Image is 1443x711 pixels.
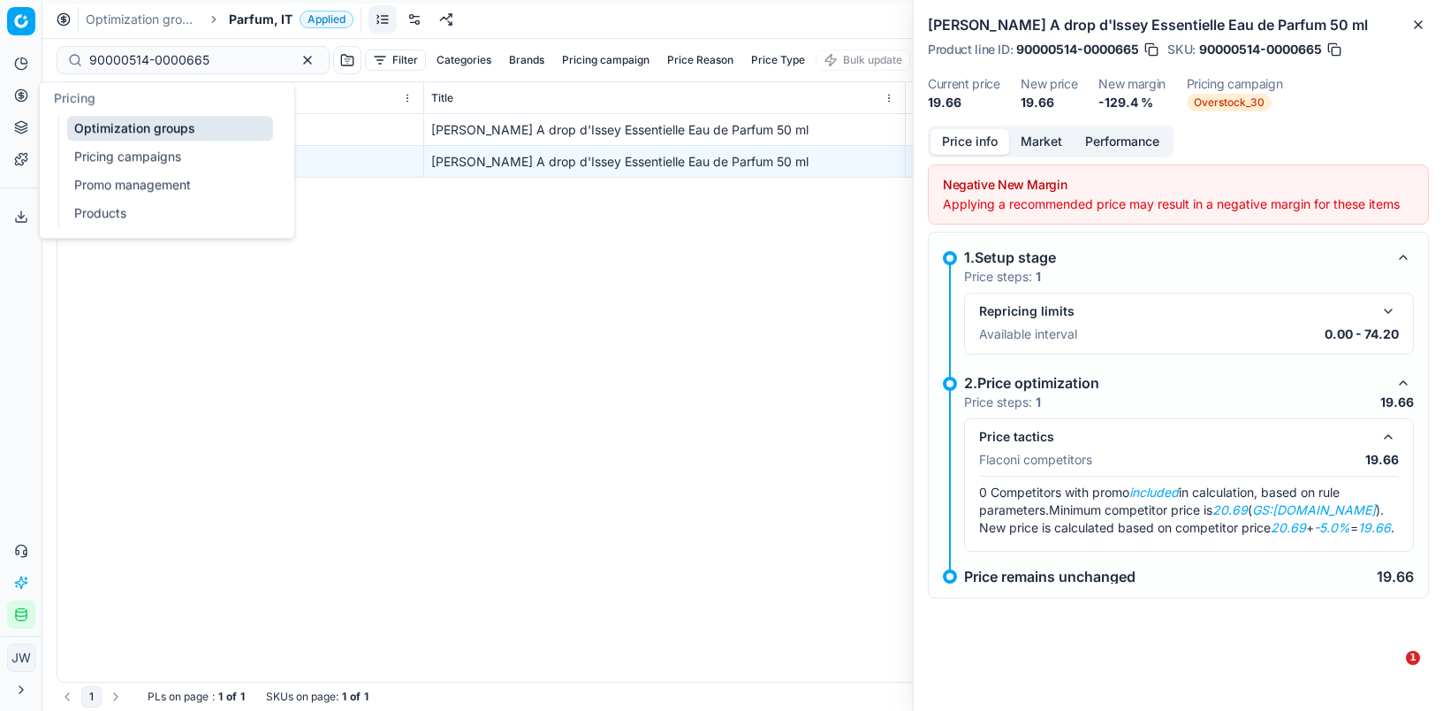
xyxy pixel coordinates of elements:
[67,144,273,169] a: Pricing campaigns
[1021,78,1077,90] dt: New price
[429,50,498,71] button: Categories
[1271,520,1306,535] em: 20.69
[1036,269,1041,284] strong: 1
[1406,651,1420,665] span: 1
[1098,78,1166,90] dt: New margin
[57,686,78,707] button: Go to previous page
[979,428,1371,446] div: Price tactics
[1325,325,1399,343] p: 0.00 - 74.20
[1358,520,1391,535] em: 19.66
[81,686,102,707] button: 1
[1036,394,1041,409] strong: 1
[1377,570,1414,584] p: 19.66
[928,43,1013,56] span: Product line ID :
[431,154,809,169] span: [PERSON_NAME] A drop d'Issey Essentielle Eau de Parfum 50 ml
[1009,129,1074,155] button: Market
[964,247,1386,268] div: 1.Setup stage
[979,302,1371,320] div: Repricing limits
[979,485,1340,517] span: 0 Competitors with promo in calculation, based on rule parameters.
[979,451,1092,469] p: Flaconi competitors
[67,172,273,197] a: Promo management
[148,690,209,704] span: PLs on page
[229,11,292,28] span: Parfum, IT
[1016,41,1139,58] span: 90000514-0000665
[1365,451,1399,469] p: 19.66
[964,268,1041,286] p: Price steps:
[86,11,353,28] nav: breadcrumb
[1314,520,1350,535] em: -5.0%
[1074,129,1171,155] button: Performance
[300,11,353,28] span: Applied
[365,50,426,71] button: Filter
[226,690,237,704] strong: of
[943,195,1414,213] div: Applying a recommended price may result in a negative margin for these items
[928,94,999,111] dd: 19.66
[240,690,245,704] strong: 1
[67,116,273,141] a: Optimization groups
[1129,485,1179,500] em: included
[979,502,1394,535] span: Minimum competitor price is ( ). New price is calculated based on competitor price + = .
[1370,651,1412,693] iframe: Intercom live chat
[431,122,809,137] span: [PERSON_NAME] A drop d'Issey Essentielle Eau de Parfum 50 ml
[555,50,657,71] button: Pricing campaign
[816,50,910,71] button: Bulk update
[67,201,273,226] a: Products
[1380,394,1414,411] p: 19.66
[964,394,1041,411] p: Price steps:
[930,129,1009,155] button: Price info
[502,50,551,71] button: Brands
[7,644,35,672] button: JW
[364,690,368,704] strong: 1
[8,645,34,671] span: JW
[1167,43,1196,56] span: SKU :
[342,690,346,704] strong: 1
[1199,41,1322,58] span: 90000514-0000665
[1187,78,1282,90] dt: Pricing campaign
[1252,502,1376,517] em: GS:[DOMAIN_NAME]
[964,570,1135,584] p: Price remains unchanged
[1098,94,1166,111] dd: -129.4 %
[148,690,245,704] div: :
[89,51,283,69] input: Search by SKU or title
[1187,94,1272,111] span: Overstock_30
[964,372,1386,394] div: 2.Price optimization
[266,690,338,704] span: SKUs on page :
[928,78,999,90] dt: Current price
[350,690,361,704] strong: of
[86,11,199,28] a: Optimization groups
[744,50,812,71] button: Price Type
[1021,94,1077,111] dd: 19.66
[979,325,1077,343] p: Available interval
[943,176,1414,194] div: Negative New Margin
[218,690,223,704] strong: 1
[54,90,95,105] span: Pricing
[660,50,740,71] button: Price Reason
[57,686,126,707] nav: pagination
[229,11,353,28] span: Parfum, ITApplied
[1212,502,1248,517] em: 20.69
[431,91,453,105] span: Title
[105,686,126,707] button: Go to next page
[928,14,1429,35] h2: [PERSON_NAME] A drop d'Issey Essentielle Eau de Parfum 50 ml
